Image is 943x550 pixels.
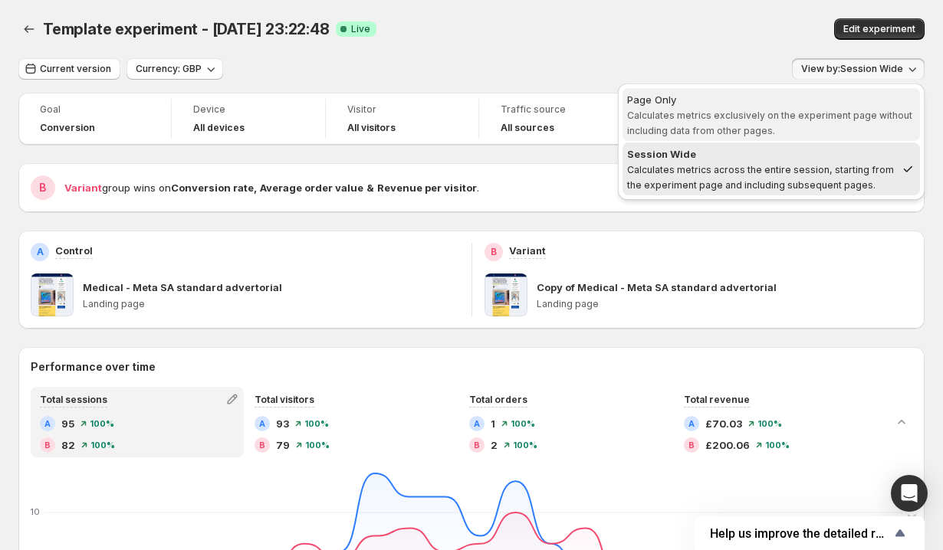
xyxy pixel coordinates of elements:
p: Copy of Medical - Meta SA standard advertorial [537,280,777,295]
span: 100 % [90,419,114,428]
h2: A [44,419,51,428]
span: Edit experiment [843,23,915,35]
span: Conversion [40,122,95,134]
span: Visitor [347,103,457,116]
span: Total revenue [684,394,750,405]
span: £70.03 [705,416,742,431]
button: Edit experiment [834,18,925,40]
div: Open Intercom Messenger [891,475,928,512]
span: 100 % [511,419,535,428]
span: Goal [40,103,149,116]
p: Landing page [83,298,459,310]
strong: & [366,182,374,194]
strong: , [254,182,257,194]
button: Currency: GBP [127,58,223,80]
text: 10 [31,506,40,517]
span: 100 % [757,419,782,428]
h4: All visitors [347,122,396,134]
span: Variant [64,182,102,194]
a: VisitorAll visitors [347,102,457,136]
button: Collapse chart [891,411,912,433]
span: £200.06 [705,437,750,453]
h2: A [259,419,265,428]
span: Total orders [469,394,527,405]
h2: B [44,440,51,450]
span: Help us improve the detailed report for A/B campaigns [710,526,891,541]
h2: A [474,419,480,428]
span: Live [351,23,370,35]
span: 100 % [90,440,115,450]
button: View by:Session Wide [792,58,925,80]
h2: B [39,180,47,195]
span: group wins on . [64,182,479,194]
span: Total visitors [255,394,314,405]
span: 100 % [765,440,790,450]
h2: Performance over time [31,359,912,375]
span: 100 % [305,440,330,450]
span: Calculates metrics across the entire session, starting from the experiment page and including sub... [627,164,894,191]
h4: All devices [193,122,245,134]
span: Current version [40,63,111,75]
p: Landing page [537,298,913,310]
p: Medical - Meta SA standard advertorial [83,280,282,295]
button: Show survey - Help us improve the detailed report for A/B campaigns [710,524,909,542]
span: Currency: GBP [136,63,202,75]
a: GoalConversion [40,102,149,136]
span: 2 [491,437,498,453]
img: Medical - Meta SA standard advertorial [31,273,74,316]
span: 82 [61,437,75,453]
span: Total sessions [40,394,107,405]
h2: A [37,246,44,258]
img: Copy of Medical - Meta SA standard advertorial [485,273,527,316]
a: DeviceAll devices [193,102,303,136]
h2: B [474,440,480,450]
h2: B [259,440,265,450]
span: Traffic source [501,103,610,116]
span: 79 [276,437,290,453]
h2: B [688,440,695,450]
span: View by: Session Wide [801,63,903,75]
span: Device [193,103,303,116]
span: 100 % [304,419,329,428]
div: Page Only [627,92,915,107]
a: Traffic sourceAll sources [501,102,610,136]
span: 100 % [513,440,537,450]
h4: All sources [501,122,554,134]
button: Current version [18,58,120,80]
p: Control [55,243,93,258]
div: Session Wide [627,146,895,162]
span: 95 [61,416,74,431]
strong: Revenue per visitor [377,182,477,194]
span: 93 [276,416,289,431]
h2: B [491,246,497,258]
strong: Average order value [260,182,363,194]
span: Calculates metrics exclusively on the experiment page without including data from other pages. [627,110,912,136]
span: 1 [491,416,495,431]
button: Back [18,18,40,40]
h2: A [688,419,695,428]
strong: Conversion rate [171,182,254,194]
span: Template experiment - [DATE] 23:22:48 [43,20,330,38]
p: Variant [509,243,546,258]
